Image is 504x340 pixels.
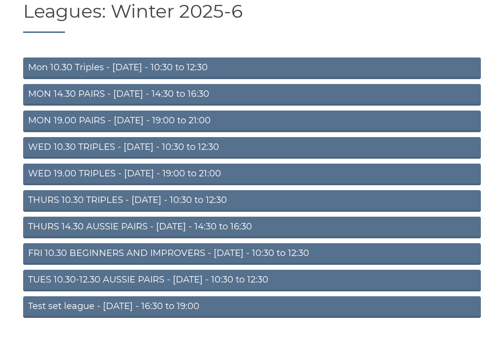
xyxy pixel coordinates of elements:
a: FRI 10.30 BEGINNERS AND IMPROVERS - [DATE] - 10:30 to 12:30 [23,243,481,265]
a: Mon 10.30 Triples - [DATE] - 10:30 to 12:30 [23,57,481,79]
h1: Leagues: Winter 2025-6 [23,1,481,33]
a: Test set league - [DATE] - 16:30 to 19:00 [23,296,481,318]
a: WED 19.00 TRIPLES - [DATE] - 19:00 to 21:00 [23,164,481,185]
a: THURS 14.30 AUSSIE PAIRS - [DATE] - 14:30 to 16:30 [23,217,481,238]
a: TUES 10.30-12.30 AUSSIE PAIRS - [DATE] - 10:30 to 12:30 [23,270,481,291]
a: MON 19.00 PAIRS - [DATE] - 19:00 to 21:00 [23,111,481,132]
a: WED 10.30 TRIPLES - [DATE] - 10:30 to 12:30 [23,137,481,159]
a: MON 14.30 PAIRS - [DATE] - 14:30 to 16:30 [23,84,481,106]
a: THURS 10.30 TRIPLES - [DATE] - 10:30 to 12:30 [23,190,481,212]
